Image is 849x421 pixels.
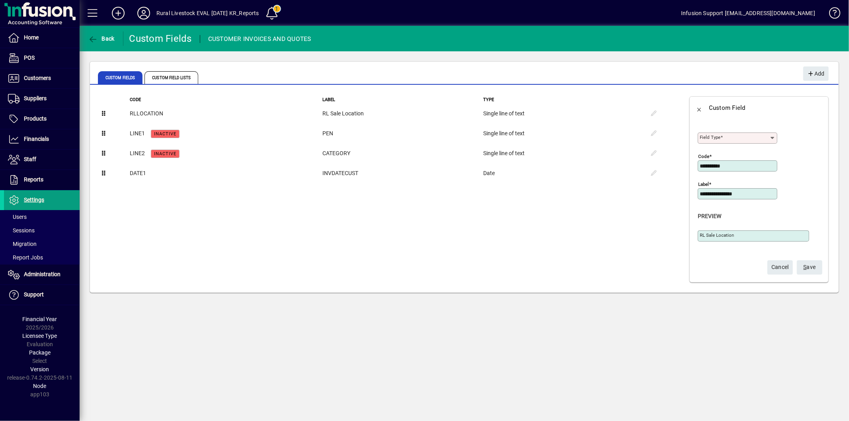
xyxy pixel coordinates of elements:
[23,333,57,339] span: Licensee Type
[483,104,644,124] td: Single line of text
[700,134,720,140] mat-label: Field type
[129,164,322,183] td: DATE1
[24,291,44,298] span: Support
[483,124,644,144] td: Single line of text
[98,71,142,84] span: Custom Fields
[129,32,192,45] div: Custom Fields
[709,101,746,114] div: Custom Field
[154,131,176,136] span: Inactive
[24,34,39,41] span: Home
[24,75,51,81] span: Customers
[131,6,156,20] button: Profile
[24,197,44,203] span: Settings
[105,6,131,20] button: Add
[4,237,80,251] a: Migration
[31,366,49,372] span: Version
[88,35,115,42] span: Back
[4,210,80,224] a: Users
[4,150,80,170] a: Staff
[698,181,709,187] mat-label: Label
[767,260,793,275] button: Cancel
[322,144,483,164] td: CATEGORY
[24,176,43,183] span: Reports
[700,232,734,238] mat-label: RL Sale Location
[24,115,47,122] span: Products
[690,98,709,117] button: Back
[29,349,51,356] span: Package
[322,164,483,183] td: INVDATECUST
[322,124,483,144] td: PEN
[129,104,322,124] td: RLLOCATION
[24,55,35,61] span: POS
[322,96,483,104] th: Label
[24,95,47,101] span: Suppliers
[698,213,721,219] span: Preview
[156,7,259,19] div: Rural Livestock EVAL [DATE] KR_Reports
[8,214,27,220] span: Users
[8,241,37,247] span: Migration
[322,104,483,124] td: RL Sale Location
[823,2,839,27] a: Knowledge Base
[807,67,824,80] span: Add
[33,383,47,389] span: Node
[4,224,80,237] a: Sessions
[24,271,61,277] span: Administration
[4,129,80,149] a: Financials
[23,316,57,322] span: Financial Year
[8,227,35,234] span: Sessions
[483,96,644,104] th: Type
[144,71,198,84] span: Custom Field Lists
[483,164,644,183] td: Date
[4,170,80,190] a: Reports
[208,33,311,45] div: CUSTOMER INVOICES AND QUOTES
[129,96,322,104] th: Code
[698,154,709,159] mat-label: Code
[4,251,80,264] a: Report Jobs
[483,144,644,164] td: Single line of text
[4,28,80,48] a: Home
[804,264,807,270] span: S
[24,156,36,162] span: Staff
[804,261,816,274] span: ave
[8,254,43,261] span: Report Jobs
[4,89,80,109] a: Suppliers
[681,7,815,19] div: Infusion Support [EMAIL_ADDRESS][DOMAIN_NAME]
[129,124,322,144] td: LINE1
[4,265,80,285] a: Administration
[4,285,80,305] a: Support
[80,31,123,46] app-page-header-button: Back
[86,31,117,46] button: Back
[154,151,176,156] span: Inactive
[771,261,789,274] span: Cancel
[24,136,49,142] span: Financials
[4,68,80,88] a: Customers
[129,144,322,164] td: LINE2
[797,260,822,275] button: Save
[803,66,829,81] button: Add
[4,109,80,129] a: Products
[4,48,80,68] a: POS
